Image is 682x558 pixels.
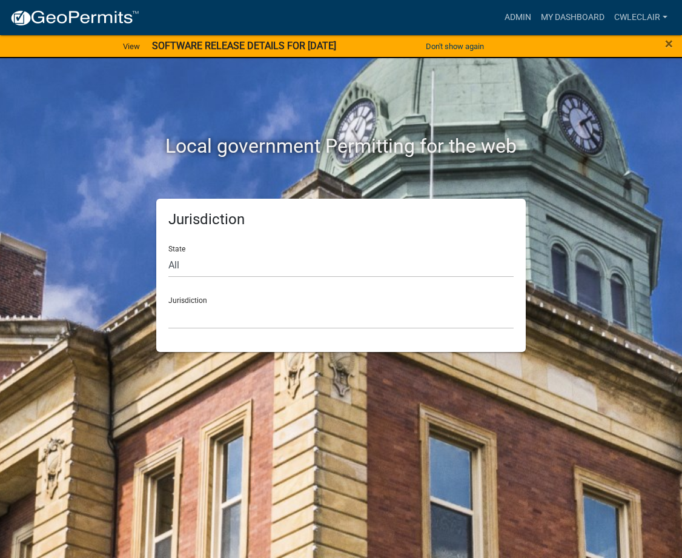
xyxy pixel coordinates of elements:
h5: Jurisdiction [168,211,514,228]
strong: SOFTWARE RELEASE DETAILS FOR [DATE] [152,40,336,51]
a: Admin [500,6,536,29]
a: cwleclair [609,6,672,29]
a: View [118,36,145,56]
span: × [665,35,673,52]
button: Don't show again [421,36,489,56]
h2: Local government Permitting for the web [59,135,623,158]
a: My Dashboard [536,6,609,29]
button: Close [665,36,673,51]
